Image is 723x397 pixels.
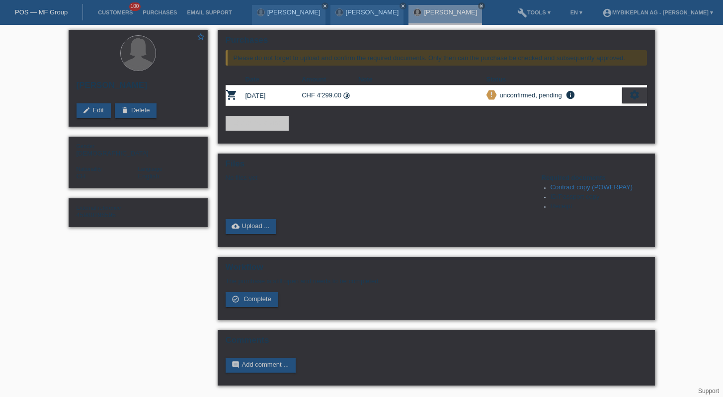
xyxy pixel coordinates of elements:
th: Note [358,74,486,85]
td: [DATE] [245,85,302,106]
span: Complete [243,295,271,303]
i: comment [232,361,240,369]
h2: Comments [226,335,647,350]
a: star_border [196,32,205,43]
i: close [479,3,484,8]
i: close [322,3,327,8]
a: POS — MF Group [15,8,68,16]
i: cloud_upload [232,222,240,230]
span: English [138,172,160,180]
a: account_circleMybikeplan AG - [PERSON_NAME] ▾ [597,9,718,15]
a: buildTools ▾ [512,9,556,15]
span: Switzerland [77,172,86,180]
a: commentAdd comment ... [226,358,296,373]
a: editEdit [77,103,111,118]
li: ID/Passport copy [551,193,647,202]
a: Support [698,388,719,395]
i: POSP00028708 [226,89,238,101]
td: CHF 4'299.00 [302,85,358,106]
a: [PERSON_NAME] [424,8,477,16]
i: delete [121,106,129,114]
div: unconfirmed, pending [497,90,562,100]
span: Gender [77,143,95,149]
i: Instalments (36 instalments) [343,92,350,99]
th: Date [245,74,302,85]
h2: [PERSON_NAME] [77,80,200,95]
a: deleteDelete [115,103,157,118]
div: 45980296595 [77,204,138,219]
th: Amount [302,74,358,85]
span: Language [138,166,162,172]
i: add_shopping_cart [232,119,240,127]
i: info [564,90,576,100]
i: settings [629,89,640,100]
th: Status [486,74,622,85]
i: edit [82,106,90,114]
a: EN ▾ [565,9,587,15]
a: close [478,2,485,9]
a: Email Support [182,9,237,15]
a: Contract copy (POWERPAY) [551,183,633,191]
h2: Purchases [226,35,647,50]
div: Please do not forget to upload and confirm the required documents. Only then can the purchase be ... [226,50,647,66]
p: The purchase is still open and needs to be completed. [226,277,647,285]
a: cloud_uploadUpload ... [226,219,277,234]
i: priority_high [488,91,495,98]
a: add_shopping_cartAdd purchase [226,116,289,131]
a: check_circle_outline Complete [226,292,278,307]
a: Purchases [138,9,182,15]
a: [PERSON_NAME] [267,8,321,16]
i: check_circle_outline [232,295,240,303]
a: Customers [93,9,138,15]
h2: Files [226,159,647,174]
span: External reference [77,205,121,211]
i: star_border [196,32,205,41]
i: account_circle [602,8,612,18]
a: close [400,2,406,9]
a: close [321,2,328,9]
h4: Required documents [542,174,647,181]
li: Receipt [551,202,647,212]
h2: Workflow [226,262,647,277]
i: build [517,8,527,18]
a: [PERSON_NAME] [346,8,399,16]
span: Nationality [77,166,102,172]
span: 100 [129,2,141,11]
i: close [401,3,405,8]
div: [DEMOGRAPHIC_DATA] [77,142,138,157]
div: No files yet [226,174,529,181]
